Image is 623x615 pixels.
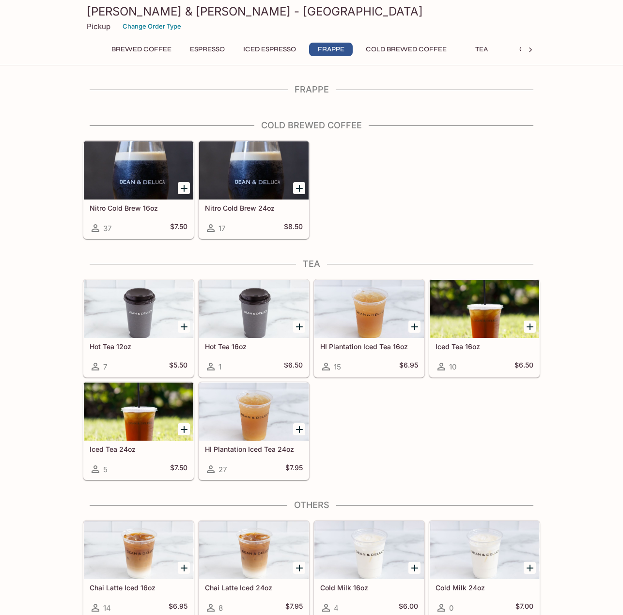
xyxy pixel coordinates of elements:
[515,602,533,614] h5: $7.00
[106,43,177,56] button: Brewed Coffee
[293,182,305,194] button: Add Nitro Cold Brew 24oz
[199,383,309,441] div: HI Plantation Iced Tea 24oz
[309,43,353,56] button: Frappe
[293,321,305,333] button: Add Hot Tea 16oz
[84,280,193,338] div: Hot Tea 12oz
[314,279,424,377] a: HI Plantation Iced Tea 16oz15$6.95
[511,43,555,56] button: Others
[334,603,339,613] span: 4
[320,584,418,592] h5: Cold Milk 16oz
[169,602,187,614] h5: $6.95
[436,584,533,592] h5: Cold Milk 24oz
[320,342,418,351] h5: HI Plantation Iced Tea 16oz
[83,141,194,239] a: Nitro Cold Brew 16oz37$7.50
[84,141,193,200] div: Nitro Cold Brew 16oz
[218,362,221,371] span: 1
[360,43,452,56] button: Cold Brewed Coffee
[430,280,539,338] div: Iced Tea 16oz
[399,602,418,614] h5: $6.00
[199,280,309,338] div: Hot Tea 16oz
[408,562,421,574] button: Add Cold Milk 16oz
[103,603,111,613] span: 14
[90,342,187,351] h5: Hot Tea 12oz
[83,382,194,480] a: Iced Tea 24oz5$7.50
[314,280,424,338] div: HI Plantation Iced Tea 16oz
[399,361,418,372] h5: $6.95
[84,521,193,579] div: Chai Latte Iced 16oz
[449,603,453,613] span: 0
[83,259,540,269] h4: Tea
[178,182,190,194] button: Add Nitro Cold Brew 16oz
[118,19,186,34] button: Change Order Type
[460,43,503,56] button: Tea
[170,463,187,475] h5: $7.50
[284,361,303,372] h5: $6.50
[103,465,108,474] span: 5
[170,222,187,234] h5: $7.50
[524,562,536,574] button: Add Cold Milk 24oz
[285,463,303,475] h5: $7.95
[178,562,190,574] button: Add Chai Latte Iced 16oz
[199,279,309,377] a: Hot Tea 16oz1$6.50
[205,204,303,212] h5: Nitro Cold Brew 24oz
[178,321,190,333] button: Add Hot Tea 12oz
[90,584,187,592] h5: Chai Latte Iced 16oz
[293,423,305,435] button: Add HI Plantation Iced Tea 24oz
[199,141,309,239] a: Nitro Cold Brew 24oz17$8.50
[218,465,227,474] span: 27
[90,445,187,453] h5: Iced Tea 24oz
[205,342,303,351] h5: Hot Tea 16oz
[334,362,341,371] span: 15
[83,279,194,377] a: Hot Tea 12oz7$5.50
[87,22,110,31] p: Pickup
[218,224,225,233] span: 17
[199,521,309,579] div: Chai Latte Iced 24oz
[83,120,540,131] h4: Cold Brewed Coffee
[103,362,107,371] span: 7
[218,603,223,613] span: 8
[293,562,305,574] button: Add Chai Latte Iced 24oz
[285,602,303,614] h5: $7.95
[449,362,456,371] span: 10
[83,84,540,95] h4: Frappe
[185,43,230,56] button: Espresso
[430,521,539,579] div: Cold Milk 24oz
[205,445,303,453] h5: HI Plantation Iced Tea 24oz
[84,383,193,441] div: Iced Tea 24oz
[103,224,111,233] span: 37
[83,500,540,510] h4: Others
[199,382,309,480] a: HI Plantation Iced Tea 24oz27$7.95
[429,279,540,377] a: Iced Tea 16oz10$6.50
[514,361,533,372] h5: $6.50
[199,141,309,200] div: Nitro Cold Brew 24oz
[524,321,536,333] button: Add Iced Tea 16oz
[284,222,303,234] h5: $8.50
[87,4,536,19] h3: [PERSON_NAME] & [PERSON_NAME] - [GEOGRAPHIC_DATA]
[169,361,187,372] h5: $5.50
[205,584,303,592] h5: Chai Latte Iced 24oz
[90,204,187,212] h5: Nitro Cold Brew 16oz
[408,321,421,333] button: Add HI Plantation Iced Tea 16oz
[314,521,424,579] div: Cold Milk 16oz
[238,43,301,56] button: Iced Espresso
[178,423,190,435] button: Add Iced Tea 24oz
[436,342,533,351] h5: Iced Tea 16oz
